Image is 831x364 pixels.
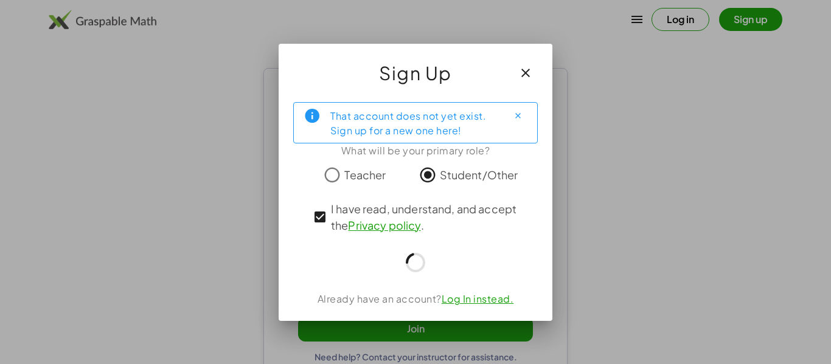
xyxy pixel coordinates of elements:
span: Student/Other [440,167,518,183]
span: Teacher [344,167,386,183]
button: Close [508,106,527,126]
div: What will be your primary role? [293,143,538,158]
span: Sign Up [379,58,452,88]
div: That account does not yet exist. Sign up for a new one here! [330,108,498,138]
a: Log In instead. [442,292,514,305]
div: Already have an account? [293,292,538,306]
a: Privacy policy [348,218,420,232]
span: I have read, understand, and accept the . [331,201,522,233]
